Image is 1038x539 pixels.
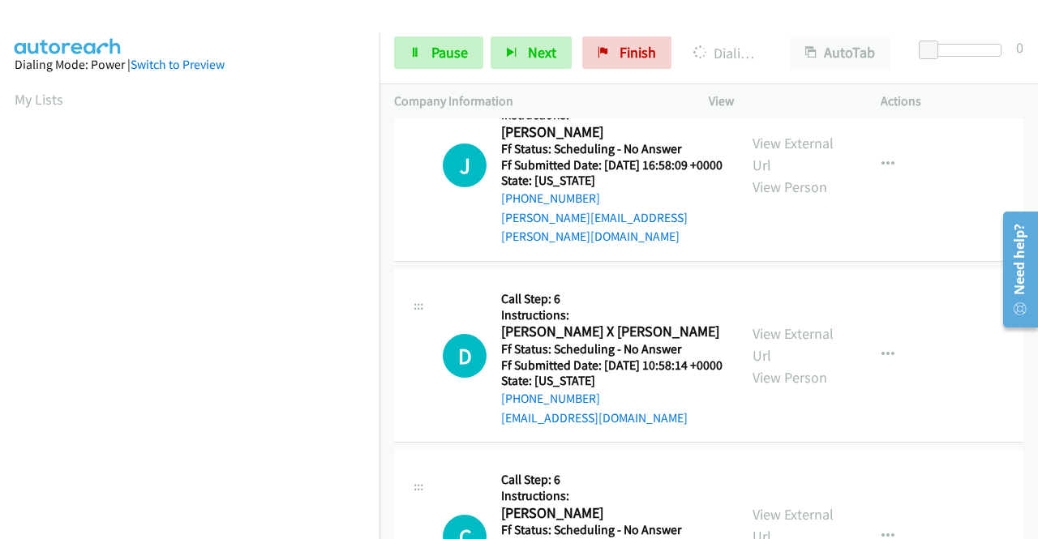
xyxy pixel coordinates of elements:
a: [PERSON_NAME][EMAIL_ADDRESS][PERSON_NAME][DOMAIN_NAME] [501,210,688,245]
a: My Lists [15,90,63,109]
button: AutoTab [790,36,890,69]
h5: Call Step: 6 [501,291,723,307]
a: [EMAIL_ADDRESS][DOMAIN_NAME] [501,410,688,426]
span: Finish [620,43,656,62]
div: 0 [1016,36,1023,58]
div: The call is yet to be attempted [443,334,487,378]
h5: Instructions: [501,307,723,323]
p: Company Information [394,92,680,111]
a: View External Url [753,134,834,174]
span: Next [528,43,556,62]
a: [PHONE_NUMBER] [501,391,600,406]
p: View [709,92,851,111]
h1: J [443,143,487,187]
a: [PHONE_NUMBER] [501,190,600,206]
h5: State: [US_STATE] [501,373,723,389]
a: Switch to Preview [131,57,225,72]
div: The call is yet to be attempted [443,143,487,187]
h5: Ff Submitted Date: [DATE] 16:58:09 +0000 [501,157,723,173]
h5: State: [US_STATE] [501,173,723,189]
button: Next [491,36,572,69]
iframe: Resource Center [992,205,1038,334]
h5: Call Step: 6 [501,472,723,488]
p: Actions [881,92,1023,111]
span: Pause [431,43,468,62]
h2: [PERSON_NAME] X [PERSON_NAME] [501,323,723,341]
a: Pause [394,36,483,69]
div: Dialing Mode: Power | [15,55,365,75]
h5: Ff Status: Scheduling - No Answer [501,141,723,157]
div: Delay between calls (in seconds) [927,44,1002,57]
h2: [PERSON_NAME] [501,504,723,523]
a: Finish [582,36,671,69]
h5: Ff Status: Scheduling - No Answer [501,341,723,357]
a: View Person [753,368,827,387]
h2: [PERSON_NAME] [501,123,723,142]
h5: Instructions: [501,488,723,504]
a: View Person [753,178,827,196]
a: View External Url [753,324,834,365]
h5: Ff Submitted Date: [DATE] 10:58:14 +0000 [501,357,723,374]
h5: Ff Status: Scheduling - No Answer [501,522,723,538]
h1: D [443,334,487,378]
p: Dialing [PERSON_NAME] [693,42,761,64]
